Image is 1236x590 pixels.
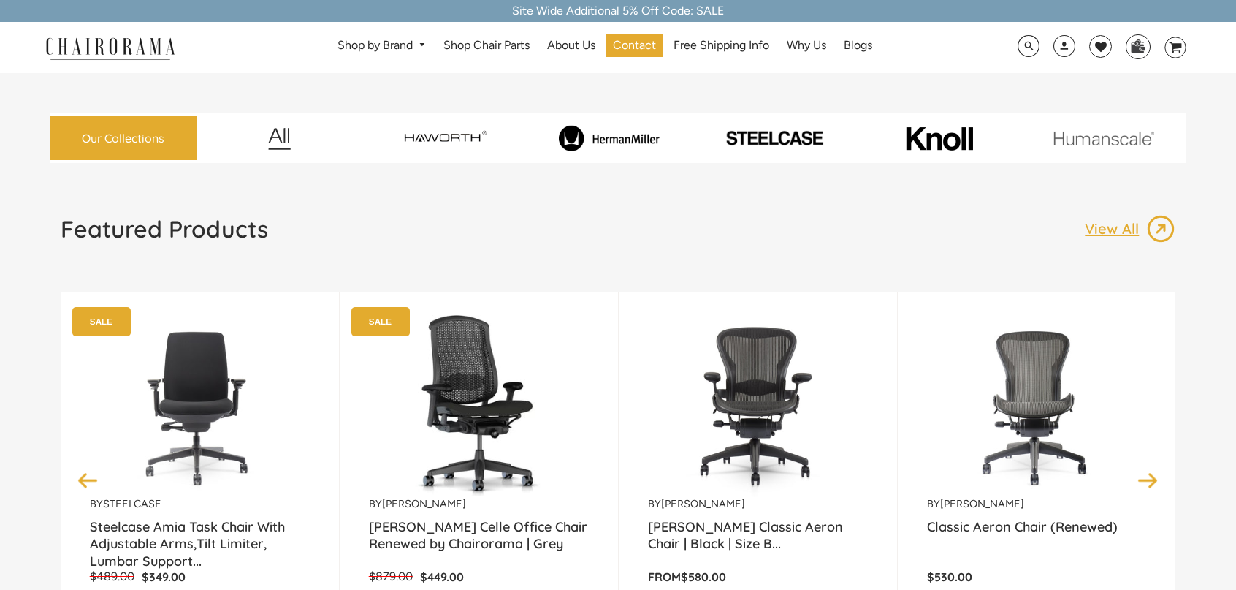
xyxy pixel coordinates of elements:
[695,129,854,147] img: PHOTO-2024-07-09-00-53-10-removebg-preview.png
[369,518,589,555] a: [PERSON_NAME] Celle Office Chair Renewed by Chairorama | Grey
[540,34,603,57] a: About Us
[369,314,589,497] img: Herman Miller Celle Office Chair Renewed by Chairorama | Grey - chairorama
[927,570,972,584] span: $530.00
[37,35,183,61] img: chairorama
[1146,214,1175,243] img: image_13.png
[648,570,868,585] p: From
[547,38,595,53] span: About Us
[873,125,1005,152] img: image_10_1.png
[420,570,464,584] span: $449.00
[90,317,112,326] text: SALE
[927,518,1147,555] a: Classic Aeron Chair (Renewed)
[61,214,268,243] h1: Featured Products
[50,116,197,161] a: Our Collections
[369,317,392,326] text: SALE
[674,38,769,53] span: Free Shipping Info
[239,127,320,150] img: image_12.png
[142,570,186,584] span: $349.00
[90,570,134,583] span: $489.00
[648,314,868,497] a: Herman Miller Classic Aeron Chair | Black | Size B (Renewed) - chairorama Herman Miller Classic A...
[1085,214,1175,243] a: View All
[681,570,726,584] span: $580.00
[606,34,663,57] a: Contact
[382,497,466,510] a: [PERSON_NAME]
[90,497,310,511] p: by
[90,518,310,555] a: Steelcase Amia Task Chair With Adjustable Arms,Tilt Limiter, Lumbar Support...
[779,34,833,57] a: Why Us
[90,314,310,497] a: Amia Chair by chairorama.com Renewed Amia Chair chairorama.com
[75,467,101,493] button: Previous
[436,34,537,57] a: Shop Chair Parts
[927,314,1147,497] img: Classic Aeron Chair (Renewed) - chairorama
[1024,131,1183,146] img: image_11.png
[530,125,689,151] img: image_8_173eb7e0-7579-41b4-bc8e-4ba0b8ba93e8.png
[365,121,524,156] img: image_7_14f0750b-d084-457f-979a-a1ab9f6582c4.png
[103,497,161,510] a: Steelcase
[1085,219,1146,238] p: View All
[369,570,413,583] span: $879.00
[61,214,268,255] a: Featured Products
[330,34,433,57] a: Shop by Brand
[844,38,872,53] span: Blogs
[245,34,964,61] nav: DesktopNavigation
[927,314,1147,497] a: Classic Aeron Chair (Renewed) - chairorama Classic Aeron Chair (Renewed) - chairorama
[90,314,310,497] img: Amia Chair by chairorama.com
[940,497,1024,510] a: [PERSON_NAME]
[787,38,826,53] span: Why Us
[1126,35,1149,57] img: WhatsApp_Image_2024-07-12_at_16.23.01.webp
[1135,467,1161,493] button: Next
[648,314,868,497] img: Herman Miller Classic Aeron Chair | Black | Size B (Renewed) - chairorama
[369,314,589,497] a: Herman Miller Celle Office Chair Renewed by Chairorama | Grey - chairorama Herman Miller Celle Of...
[443,38,530,53] span: Shop Chair Parts
[836,34,880,57] a: Blogs
[648,518,868,555] a: [PERSON_NAME] Classic Aeron Chair | Black | Size B...
[666,34,777,57] a: Free Shipping Info
[369,497,589,511] p: by
[661,497,745,510] a: [PERSON_NAME]
[648,497,868,511] p: by
[613,38,656,53] span: Contact
[927,497,1147,511] p: by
